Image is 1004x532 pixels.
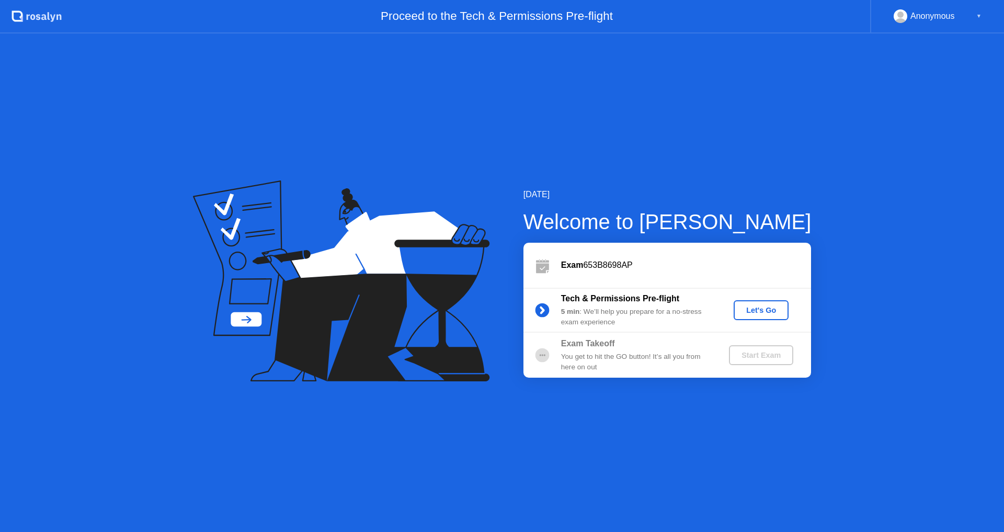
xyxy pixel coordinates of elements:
b: Exam Takeoff [561,339,615,348]
div: Start Exam [733,351,789,359]
b: Tech & Permissions Pre-flight [561,294,679,303]
div: : We’ll help you prepare for a no-stress exam experience [561,307,712,328]
button: Let's Go [734,300,789,320]
div: Welcome to [PERSON_NAME] [523,206,812,237]
div: Anonymous [910,9,955,23]
div: Let's Go [738,306,784,314]
button: Start Exam [729,345,793,365]
b: 5 min [561,308,580,315]
div: ▼ [976,9,982,23]
div: You get to hit the GO button! It’s all you from here on out [561,352,712,373]
div: [DATE] [523,188,812,201]
div: 653B8698AP [561,259,811,271]
b: Exam [561,261,584,269]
